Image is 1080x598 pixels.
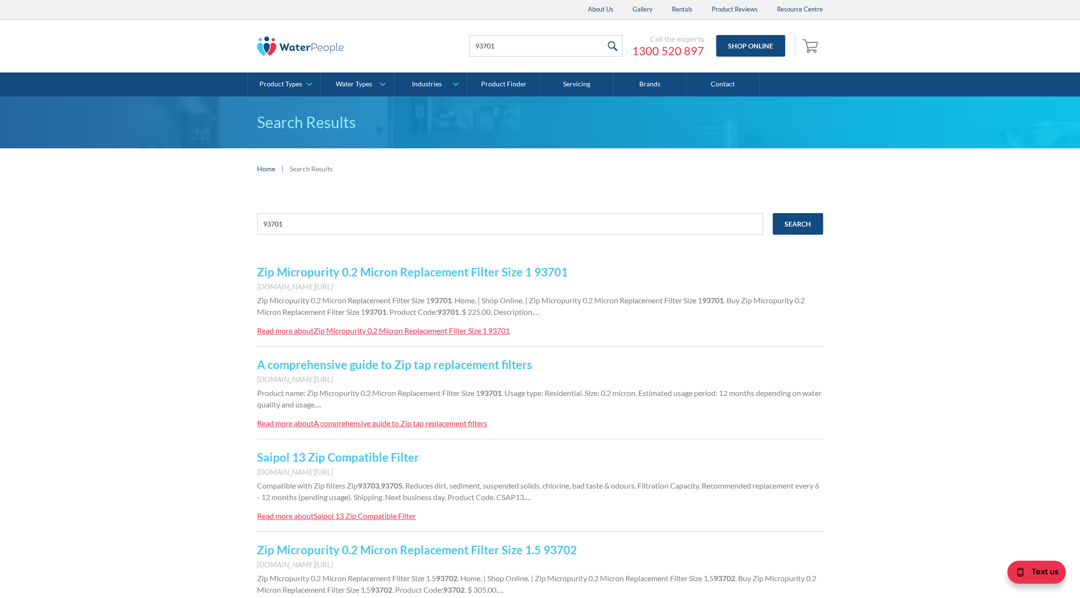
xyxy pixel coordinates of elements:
div: [DOMAIN_NAME][URL] [257,373,823,385]
span: . Reduces dirt, sediment, suspended solids, chlorine, bad taste & odours. Filtration Capacity. Re... [257,481,819,502]
a: Contact [686,72,759,96]
div: Industries [412,80,442,88]
span: … [534,307,540,316]
span: Compatible with Zip filters Zip [257,481,358,490]
div: A comprehensive guide to Zip tap replacement filters [314,419,487,428]
span: . Buy Zip Micropurity 0.2 Micron Replacement Filter Size 1.5 [257,574,816,594]
span: Zip Micropurity 0.2 Micron Replacement Filter Size 1.5 [257,574,436,583]
div: Read more about [257,419,314,428]
strong: 93701 [430,296,452,305]
a: Saipol 13 Zip Compatible Filter [257,450,419,464]
a: Read more aboutSaipol 13 Zip Compatible Filter [257,510,416,522]
h1: Search Results [257,111,823,134]
a: Read more aboutA comprehensive guide to Zip tap replacement filters [257,418,487,429]
a: Home [257,164,275,174]
div: [DOMAIN_NAME][URL] [257,559,823,570]
div: Product Types [259,80,302,88]
div: [DOMAIN_NAME][URL] [257,466,823,478]
a: Read more aboutZip Micropurity 0.2 Micron Replacement Filter Size 1 93701 [257,325,510,336]
div: [DOMAIN_NAME][URL] [257,281,823,292]
span: … [498,585,504,594]
div: Saipol 13 Zip Compatible Filter [314,511,416,520]
strong: 93701 [702,296,724,305]
strong: 93705 [381,481,402,490]
img: shopping cart [802,38,821,53]
a: Water Types [321,72,393,96]
span: . Product Code: [392,585,443,594]
a: Industries [394,72,467,96]
strong: 93703 [358,481,379,490]
span: . Home. | Shop Online. | Zip Micropurity 0.2 Micron Replacement Filter Size 1.5 [458,574,714,583]
div: Zip Micropurity 0.2 Micron Replacement Filter Size 1 93701 [314,326,510,335]
div: Water Types [336,80,372,88]
span: … [316,400,322,409]
img: The Water People [257,36,343,56]
iframe: podium webchat widget bubble [984,550,1080,598]
a: Open empty cart [800,35,823,58]
strong: 93702 [714,574,735,583]
span: . Product Code: [387,307,437,316]
div: Read more about [257,326,314,335]
div: Read more about [257,511,314,520]
div: Search Results [290,164,333,174]
a: A comprehensive guide to Zip tap replacement filters [257,358,532,371]
a: Product Types [248,72,320,96]
span: … [526,492,531,502]
strong: 93702 [443,585,465,594]
input: e.g. chilled water cooler [257,213,763,235]
a: Product Finder [467,72,540,96]
span: . Home. | Shop Online. | Zip Micropurity 0.2 Micron Replacement Filter Size 1 [452,296,702,305]
a: Brands [613,72,686,96]
strong: 93701 [437,307,459,316]
a: Zip Micropurity 0.2 Micron Replacement Filter Size 1 93701 [257,265,568,279]
div: | [280,163,285,174]
div: Call the experts [632,34,704,44]
strong: 93702 [371,585,392,594]
span: Product name: Zip Micropurity 0.2 Micron Replacement Filter Size 1 [257,388,480,397]
span: . $ 305.00. [465,585,498,594]
span: . Buy Zip Micropurity 0.2 Micron Replacement Filter Size 1 [257,296,805,316]
strong: 93701 [480,388,502,397]
input: Search products [469,35,622,57]
strong: 93701 [365,307,387,316]
a: Servicing [540,72,613,96]
input: Search [773,213,823,235]
span: . Usage type: Residential. Size: 0.2 micron. Estimated usage period: 12 months depending on water... [257,388,822,409]
strong: 93702 [436,574,458,583]
a: Shop Online [716,35,785,57]
a: 1300 520 897 [632,44,704,58]
span: . $ 225.00. Description. [459,307,534,316]
a: Zip Micropurity 0.2 Micron Replacement Filter Size 1.5 93702 [257,543,577,557]
span: Zip Micropurity 0.2 Micron Replacement Filter Size 1 [257,296,430,305]
span: , [379,481,381,490]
